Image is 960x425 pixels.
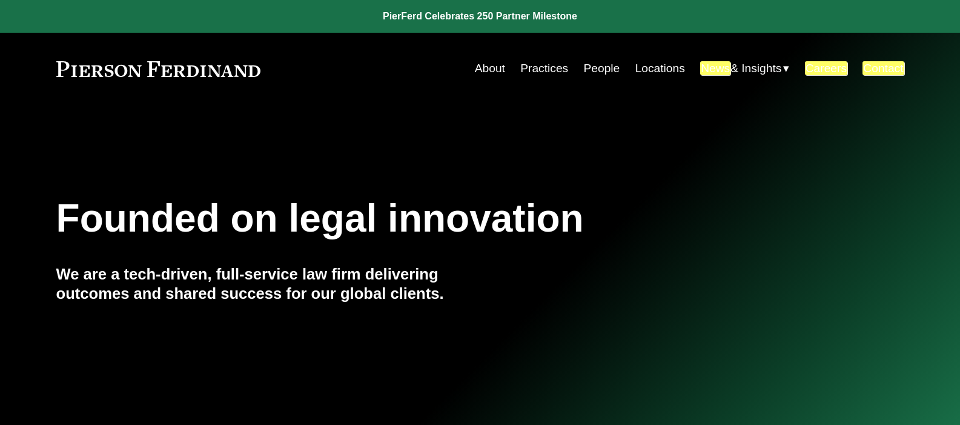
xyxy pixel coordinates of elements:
em: Contact [862,61,904,75]
em: Careers [805,61,847,75]
em: News [700,61,730,75]
a: Practices [520,57,568,80]
h1: Founded on legal innovation [56,196,763,241]
a: People [584,57,620,80]
h4: We are a tech-driven, full-service law firm delivering outcomes and shared success for our global... [56,264,480,304]
a: About [475,57,505,80]
a: Locations [635,57,685,80]
a: Contact [862,57,904,80]
span: & Insights [700,58,781,79]
a: folder dropdown [700,57,789,80]
a: Careers [805,57,847,80]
